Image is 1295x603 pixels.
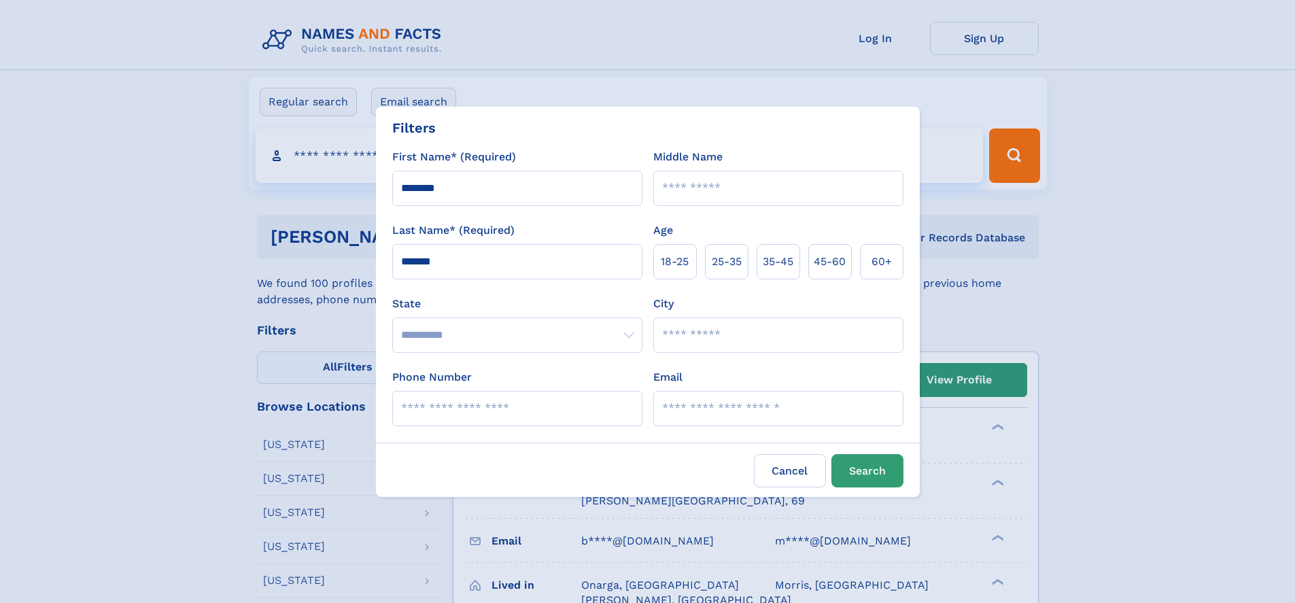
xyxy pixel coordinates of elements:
[831,454,903,487] button: Search
[871,254,892,270] span: 60+
[653,222,673,239] label: Age
[392,296,642,312] label: State
[754,454,826,487] label: Cancel
[392,118,436,138] div: Filters
[763,254,793,270] span: 35‑45
[712,254,742,270] span: 25‑35
[814,254,846,270] span: 45‑60
[653,149,723,165] label: Middle Name
[653,369,683,385] label: Email
[653,296,674,312] label: City
[392,149,516,165] label: First Name* (Required)
[661,254,689,270] span: 18‑25
[392,222,515,239] label: Last Name* (Required)
[392,369,472,385] label: Phone Number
